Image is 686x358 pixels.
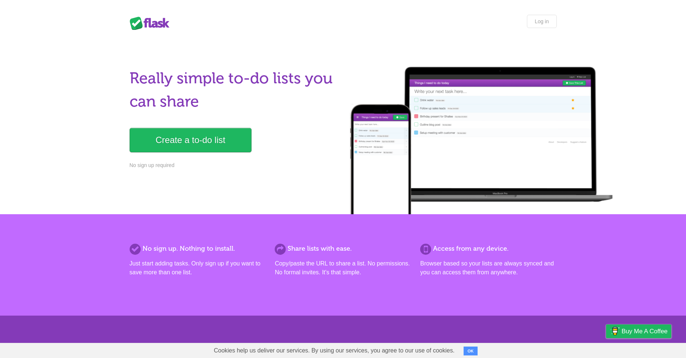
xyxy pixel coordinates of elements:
span: Cookies help us deliver our services. By using our services, you agree to our use of cookies. [207,343,462,358]
h2: No sign up. Nothing to install. [130,244,266,254]
div: Flask Lists [130,17,174,30]
p: Copy/paste the URL to share a list. No permissions. No formal invites. It's that simple. [275,259,411,277]
button: OK [464,347,478,355]
p: Browser based so your lists are always synced and you can access them from anywhere. [420,259,556,277]
a: Create a to-do list [130,128,251,152]
span: Buy me a coffee [622,325,668,338]
img: Buy me a coffee [610,325,620,337]
a: Log in [527,15,556,28]
p: Just start adding tasks. Only sign up if you want to save more than one list. [130,259,266,277]
h2: Access from any device. [420,244,556,254]
a: Buy me a coffee [606,324,671,338]
h1: Really simple to-do lists you can share [130,67,339,113]
p: No sign up required [130,161,339,169]
h2: Share lists with ease. [275,244,411,254]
